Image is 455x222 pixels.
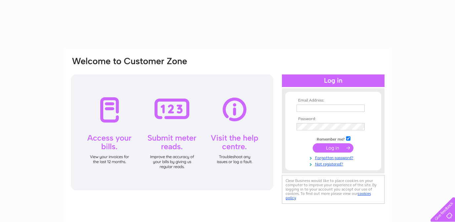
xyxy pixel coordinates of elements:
a: Not registered? [296,160,372,167]
td: Remember me? [295,135,372,142]
th: Email Address: [295,98,372,103]
a: Forgotten password? [296,154,372,160]
div: Clear Business would like to place cookies on your computer to improve your experience of the sit... [282,175,385,204]
a: cookies policy [286,191,371,200]
input: Submit [313,143,353,153]
th: Password: [295,117,372,121]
